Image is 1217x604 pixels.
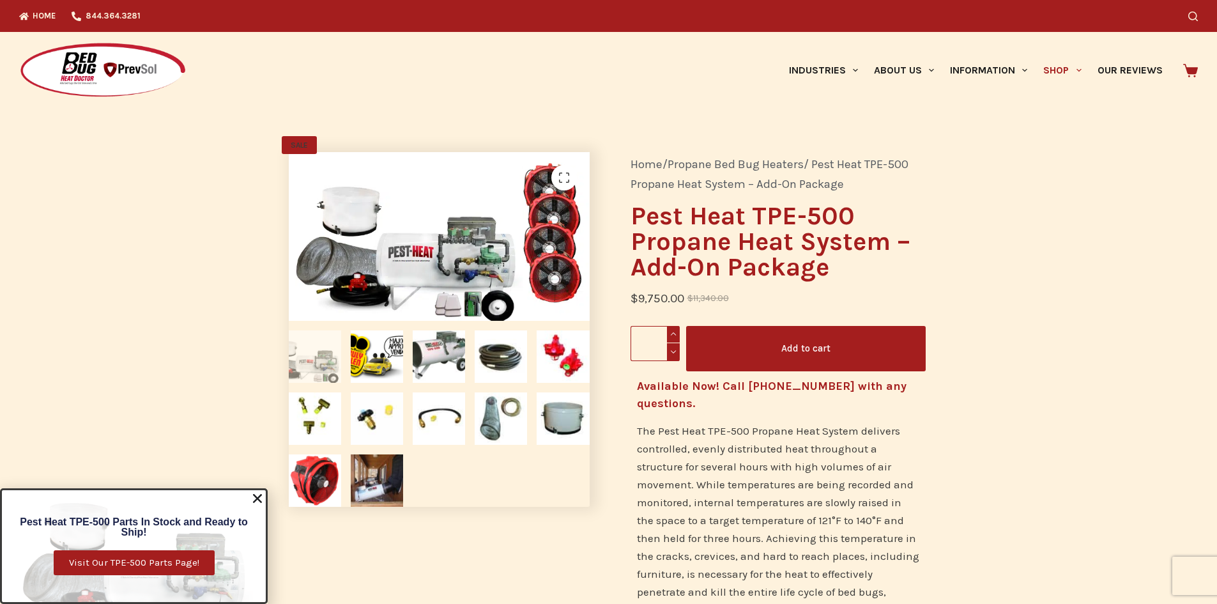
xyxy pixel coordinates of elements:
[351,454,403,507] img: Pest Heat TPE-500 Propane Heater Treating Bed Bugs in a Camp
[687,293,693,303] span: $
[251,492,264,505] a: Close
[631,326,680,361] input: Product quantity
[866,32,942,109] a: About Us
[631,203,926,280] h1: Pest Heat TPE-500 Propane Heat System – Add-On Package
[289,392,341,445] img: T-Block Fitting for Pest Heat TPE-500
[668,157,804,171] a: Propane Bed Bug Heaters
[19,42,187,99] img: Prevsol/Bed Bug Heat Doctor
[8,517,259,538] h6: Pest Heat TPE-500 Parts In Stock and Ready to Ship!
[282,136,317,154] span: SALE
[631,155,926,194] nav: Breadcrumb
[289,152,590,320] img: Pest Heat TPE-500 Propane Heat System bundle package, compare to Titan 450 Propane Bed Bug Heater
[289,330,341,383] img: Pest Heat TPE-500 Propane Heat System bundle package, compare to Titan 450 Propane Bed Bug Heater
[942,32,1036,109] a: Information
[413,330,465,383] img: Pest Heat TPE-500 Propane Heater to treat bed bugs, termites, and stored pests such as Grain Beatles
[351,330,403,383] img: Majorly Approved Vendor by Truly Nolen
[637,378,920,412] h4: Available Now! Call [PHONE_NUMBER] with any questions.
[1089,32,1170,109] a: Our Reviews
[836,514,872,527] span: F to 140
[475,330,527,383] img: 50-foot propane hose for Pest Heat TPE-500
[1188,12,1198,21] button: Search
[589,229,890,242] a: Majorly Approved Vendor by Truly Nolen
[351,392,403,445] img: POL Fitting for Pest Heat TPE-500
[54,550,215,575] a: Visit Our TPE-500 Parts Page!
[1036,32,1089,109] a: Shop
[781,32,1170,109] nav: Primary
[781,32,866,109] a: Industries
[631,291,638,306] span: $
[69,558,199,568] span: Visit Our TPE-500 Parts Page!
[631,291,684,306] bdi: 9,750.00
[589,152,890,321] img: Majorly Approved Vendor by Truly Nolen
[289,229,590,242] a: Pest Heat TPE-500 Propane Heat System bundle package, compare to Titan 450 Propane Bed Bug Heater
[551,165,577,190] a: View full-screen image gallery
[537,330,589,383] img: Red 10-PSI Regulator for Pest Heat TPE-500
[631,157,662,171] a: Home
[289,454,341,507] img: AM3700 Axial Air Mover
[413,392,465,445] img: 24” Pigtail for Pest Heat TPE-500
[637,424,914,527] span: The Pest Heat TPE-500 Propane Heat System delivers controlled, evenly distributed heat throughout...
[475,392,527,445] img: 18” by 25’ mylar duct for Pest Heat TPE-500
[686,326,926,371] button: Add to cart
[832,514,836,527] span: °
[872,514,876,527] span: °
[687,293,729,303] bdi: 11,340.00
[537,392,589,445] img: Metal 18” duct adapter for Pest Heat TPE-500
